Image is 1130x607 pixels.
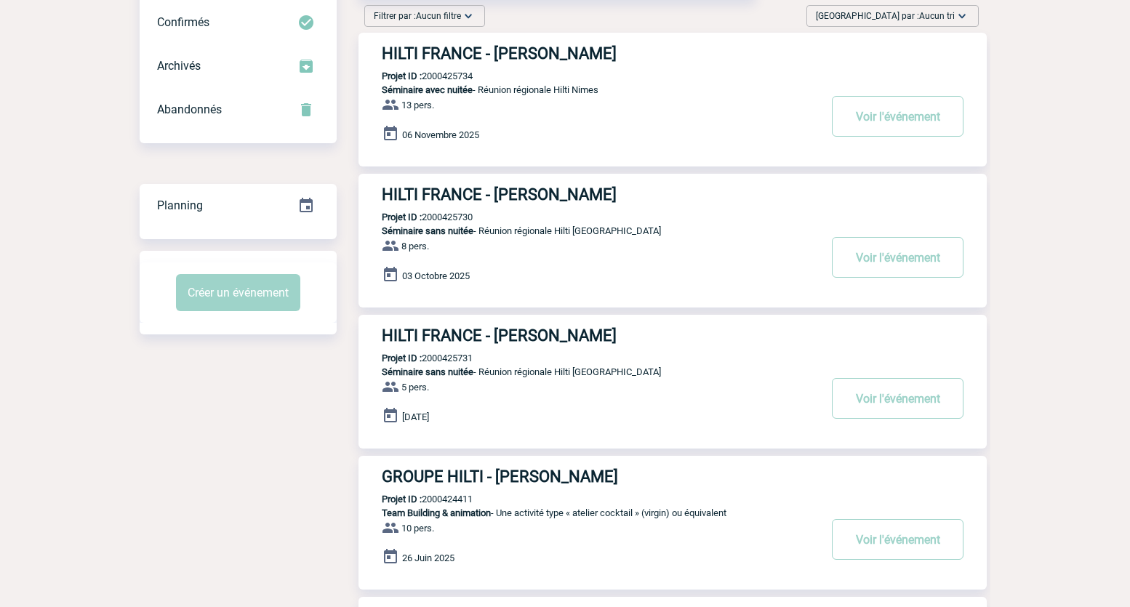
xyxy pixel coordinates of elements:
[382,84,473,95] span: Séminaire avec nuitée
[140,88,337,132] div: Retrouvez ici tous vos événements annulés
[401,100,434,110] span: 13 pers.
[358,467,987,486] a: GROUPE HILTI - [PERSON_NAME]
[382,366,473,377] span: Séminaire sans nuitée
[401,523,434,534] span: 10 pers.
[382,467,818,486] h3: GROUPE HILTI - [PERSON_NAME]
[401,241,429,252] span: 8 pers.
[358,212,473,222] p: 2000425730
[816,9,955,23] span: [GEOGRAPHIC_DATA] par :
[832,96,963,137] button: Voir l'événement
[157,59,201,73] span: Archivés
[140,184,337,228] div: Retrouvez ici tous vos événements organisés par date et état d'avancement
[402,270,470,281] span: 03 Octobre 2025
[382,326,818,345] h3: HILTI FRANCE - [PERSON_NAME]
[157,198,203,212] span: Planning
[382,71,422,81] b: Projet ID :
[832,519,963,560] button: Voir l'événement
[358,326,987,345] a: HILTI FRANCE - [PERSON_NAME]
[382,212,422,222] b: Projet ID :
[358,44,987,63] a: HILTI FRANCE - [PERSON_NAME]
[382,507,491,518] span: Team Building & animation
[374,9,461,23] span: Filtrer par :
[382,185,818,204] h3: HILTI FRANCE - [PERSON_NAME]
[382,353,422,363] b: Projet ID :
[382,494,422,505] b: Projet ID :
[402,552,454,563] span: 26 Juin 2025
[382,225,473,236] span: Séminaire sans nuitée
[416,11,461,21] span: Aucun filtre
[157,102,222,116] span: Abandonnés
[358,366,818,377] p: - Réunion régionale Hilti [GEOGRAPHIC_DATA]
[358,84,818,95] p: - Réunion régionale Hilti Nimes
[358,494,473,505] p: 2000424411
[832,237,963,278] button: Voir l'événement
[402,129,479,140] span: 06 Novembre 2025
[401,382,429,393] span: 5 pers.
[358,353,473,363] p: 2000425731
[382,44,818,63] h3: HILTI FRANCE - [PERSON_NAME]
[461,9,476,23] img: baseline_expand_more_white_24dp-b.png
[176,274,300,311] button: Créer un événement
[832,378,963,419] button: Voir l'événement
[157,15,209,29] span: Confirmés
[955,9,969,23] img: baseline_expand_more_white_24dp-b.png
[140,183,337,226] a: Planning
[358,71,473,81] p: 2000425734
[358,507,818,518] p: - Une activité type « atelier cocktail » (virgin) ou équivalent
[358,225,818,236] p: - Réunion régionale Hilti [GEOGRAPHIC_DATA]
[919,11,955,21] span: Aucun tri
[140,44,337,88] div: Retrouvez ici tous les événements que vous avez décidé d'archiver
[358,185,987,204] a: HILTI FRANCE - [PERSON_NAME]
[402,411,429,422] span: [DATE]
